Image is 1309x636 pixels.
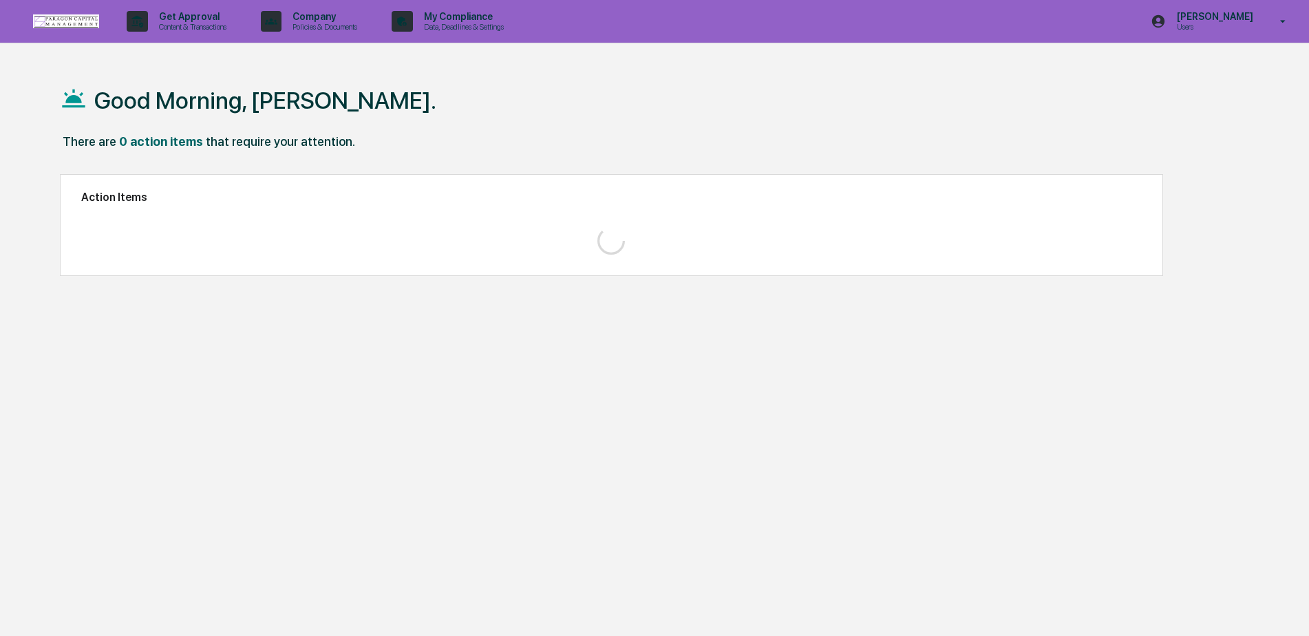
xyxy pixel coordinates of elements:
[94,87,436,114] h1: Good Morning, [PERSON_NAME].
[148,22,233,32] p: Content & Transactions
[206,134,355,149] div: that require your attention.
[148,11,233,22] p: Get Approval
[281,22,364,32] p: Policies & Documents
[119,134,203,149] div: 0 action items
[63,134,116,149] div: There are
[33,14,99,29] img: logo
[81,191,1142,204] h2: Action Items
[413,22,511,32] p: Data, Deadlines & Settings
[1166,22,1260,32] p: Users
[281,11,364,22] p: Company
[413,11,511,22] p: My Compliance
[1166,11,1260,22] p: [PERSON_NAME]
